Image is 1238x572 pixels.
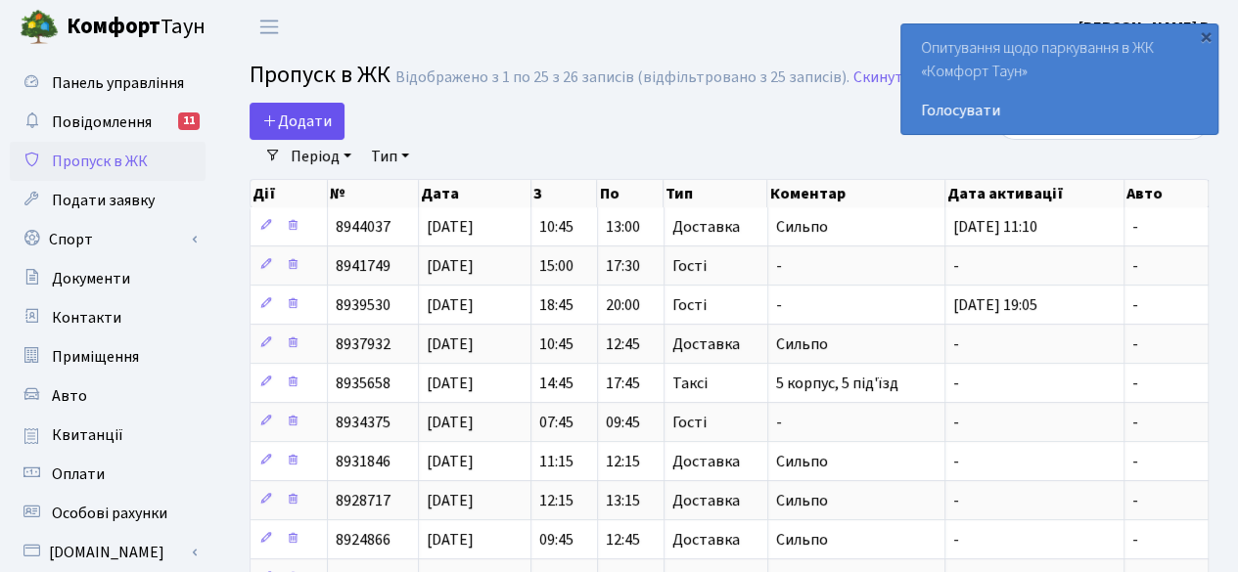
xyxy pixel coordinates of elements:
span: Особові рахунки [52,503,167,524]
span: - [776,294,782,316]
th: Дата [419,180,530,207]
span: 8934375 [336,412,390,433]
span: [DATE] [427,333,474,355]
th: Авто [1124,180,1209,207]
a: Приміщення [10,337,206,376]
a: Голосувати [921,99,1198,122]
button: Переключити навігацію [245,11,294,43]
span: 14:45 [539,373,573,394]
span: 15:00 [539,255,573,277]
span: Доставка [672,336,740,352]
b: Комфорт [67,11,160,42]
th: З [531,180,598,207]
div: Опитування щодо паркування в ЖК «Комфорт Таун» [901,24,1217,134]
span: Таксі [672,375,708,391]
span: 10:45 [539,216,573,238]
span: Доставка [672,219,740,235]
span: 17:45 [606,373,640,394]
span: - [953,333,959,355]
span: 8931846 [336,451,390,472]
div: Відображено з 1 по 25 з 26 записів (відфільтровано з 25 записів). [395,68,849,87]
b: [PERSON_NAME] В. [1078,17,1215,38]
span: 8941749 [336,255,390,277]
span: Сильпо [776,490,828,511]
span: [DATE] 11:10 [953,216,1037,238]
span: 20:00 [606,294,640,316]
span: Гості [672,297,707,313]
span: - [953,451,959,472]
th: Дії [251,180,328,207]
th: № [328,180,420,207]
span: - [953,529,959,550]
span: 07:45 [539,412,573,433]
span: 18:45 [539,294,573,316]
span: 8935658 [336,373,390,394]
span: 8937932 [336,333,390,355]
span: [DATE] [427,451,474,472]
span: Сильпо [776,529,828,550]
span: 8939530 [336,294,390,316]
span: [DATE] [427,216,474,238]
span: Гості [672,258,707,274]
span: - [1132,451,1138,472]
a: Оплати [10,455,206,494]
a: [PERSON_NAME] В. [1078,16,1215,39]
span: - [776,255,782,277]
span: Доставка [672,493,740,508]
span: - [1132,333,1138,355]
a: Особові рахунки [10,494,206,533]
span: - [1132,412,1138,433]
span: 09:45 [539,529,573,550]
span: 8944037 [336,216,390,238]
a: Пропуск в ЖК [10,142,206,181]
span: Панель управління [52,72,184,94]
span: 10:45 [539,333,573,355]
div: × [1196,26,1215,46]
span: 8924866 [336,529,390,550]
a: Документи [10,259,206,298]
span: [DATE] [427,373,474,394]
span: Авто [52,385,87,407]
span: Додати [262,110,332,132]
a: Повідомлення11 [10,103,206,142]
span: - [1132,216,1138,238]
span: - [953,255,959,277]
a: Спорт [10,220,206,259]
span: Повідомлення [52,111,152,133]
span: - [1132,294,1138,316]
span: 12:15 [539,490,573,511]
span: [DATE] [427,294,474,316]
span: Гості [672,415,707,430]
span: - [953,490,959,511]
span: [DATE] [427,412,474,433]
span: [DATE] [427,255,474,277]
span: 13:00 [606,216,640,238]
span: - [953,412,959,433]
span: 12:45 [606,333,640,355]
span: Квитанції [52,424,123,446]
span: 17:30 [606,255,640,277]
span: Подати заявку [52,190,155,211]
th: Тип [664,180,767,207]
span: Сильпо [776,333,828,355]
span: 12:45 [606,529,640,550]
span: - [776,412,782,433]
span: Сильпо [776,216,828,238]
span: 13:15 [606,490,640,511]
span: - [1132,255,1138,277]
a: Скинути [853,68,912,87]
span: Приміщення [52,346,139,368]
span: Документи [52,268,130,289]
span: - [1132,490,1138,511]
span: Таун [67,11,206,44]
span: Пропуск в ЖК [52,151,148,172]
span: [DATE] [427,490,474,511]
span: 09:45 [606,412,640,433]
a: Квитанції [10,416,206,455]
span: 11:15 [539,451,573,472]
a: Авто [10,376,206,416]
span: Оплати [52,463,105,485]
span: Сильпо [776,451,828,472]
a: Тип [363,140,417,173]
th: Коментар [767,180,944,207]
